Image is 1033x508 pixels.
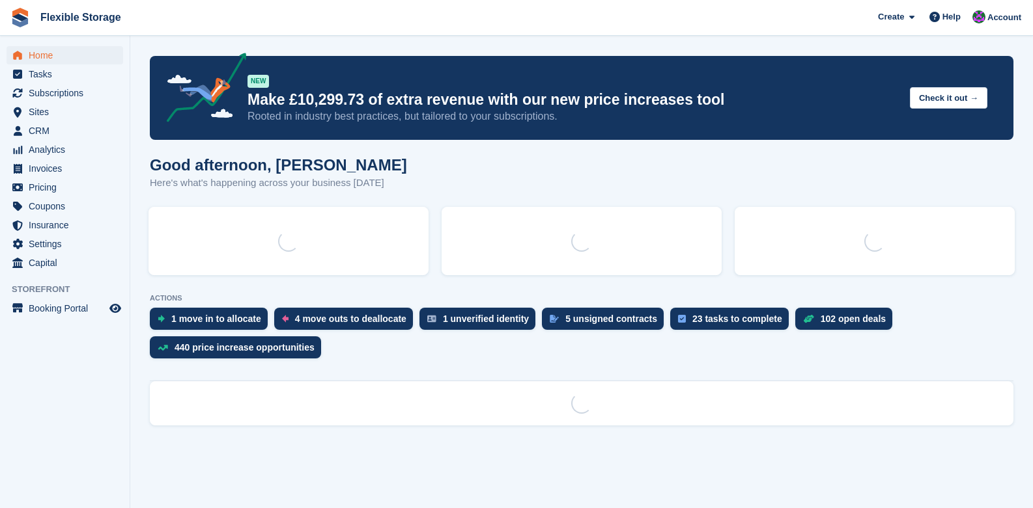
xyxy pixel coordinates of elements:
[942,10,961,23] span: Help
[295,314,406,324] div: 4 move outs to deallocate
[248,109,899,124] p: Rooted in industry best practices, but tailored to your subscriptions.
[678,315,686,323] img: task-75834270c22a3079a89374b754ae025e5fb1db73e45f91037f5363f120a921f8.svg
[29,235,107,253] span: Settings
[29,84,107,102] span: Subscriptions
[29,46,107,64] span: Home
[150,336,328,365] a: 440 price increase opportunities
[910,87,987,109] button: Check it out →
[29,140,107,159] span: Analytics
[7,216,123,234] a: menu
[7,299,123,317] a: menu
[427,315,436,323] img: verify_identity-adf6edd0f0f0b5bbfe63781bf79b02c33cf7c696d77639b501bdc392416b5a36.svg
[7,178,123,196] a: menu
[156,53,247,127] img: price-adjustments-announcement-icon-8257ccfd72463d97f412b2fc003d46551f7dbcb40ab6d574587a9cd5c0d94...
[878,10,904,23] span: Create
[29,254,107,272] span: Capital
[29,65,107,83] span: Tasks
[35,7,126,28] a: Flexible Storage
[29,197,107,215] span: Coupons
[7,254,123,272] a: menu
[248,90,899,109] p: Make £10,299.73 of extra revenue with our new price increases tool
[419,308,542,336] a: 1 unverified identity
[158,345,168,351] img: price_increase_opportunities-93ffe204e8149a01c8c9dc8f82e8f89637d9d84a8eef4429ea346261dce0b2c0.svg
[7,46,123,64] a: menu
[107,301,123,316] a: Preview store
[150,308,274,336] a: 1 move in to allocate
[565,314,657,324] div: 5 unsigned contracts
[7,122,123,140] a: menu
[175,342,315,353] div: 440 price increase opportunities
[29,178,107,196] span: Pricing
[803,314,814,323] img: deal-1b604bf984904fb50ccaf53a9ad4b4a5d6e5aea283cecdc64d6e3604feb123c2.svg
[29,299,107,317] span: Booking Portal
[443,314,529,324] div: 1 unverified identity
[29,103,107,121] span: Sites
[171,314,261,324] div: 1 move in to allocate
[972,10,985,23] img: Daniel Douglas
[7,140,123,159] a: menu
[7,65,123,83] a: menu
[987,11,1021,24] span: Account
[150,156,407,174] h1: Good afternoon, [PERSON_NAME]
[7,159,123,178] a: menu
[29,122,107,140] span: CRM
[795,308,899,336] a: 102 open deals
[692,314,782,324] div: 23 tasks to complete
[670,308,795,336] a: 23 tasks to complete
[282,315,289,323] img: move_outs_to_deallocate_icon-f764333ba52eb49d3ac5e1228854f67142a1ed5810a6f6cc68b1a99e826820c5.svg
[550,315,559,323] img: contract_signature_icon-13c848040528278c33f63329250d36e43548de30e8caae1d1a13099fd9432cc5.svg
[29,159,107,178] span: Invoices
[7,103,123,121] a: menu
[29,216,107,234] span: Insurance
[542,308,670,336] a: 5 unsigned contracts
[158,315,165,323] img: move_ins_to_allocate_icon-fdf77a2bb77ea45bf5b3d319d69a93e2d87916cf1d5bf7949dd705db3b84f3ca.svg
[10,8,30,27] img: stora-icon-8386f47178a22dfd0bd8f6a31ec36ba5ce8667c1dd55bd0f319d3a0aa187defe.svg
[248,75,269,88] div: NEW
[7,197,123,215] a: menu
[821,314,886,324] div: 102 open deals
[7,235,123,253] a: menu
[274,308,419,336] a: 4 move outs to deallocate
[150,294,1013,302] p: ACTIONS
[150,176,407,191] p: Here's what's happening across your business [DATE]
[12,283,130,296] span: Storefront
[7,84,123,102] a: menu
